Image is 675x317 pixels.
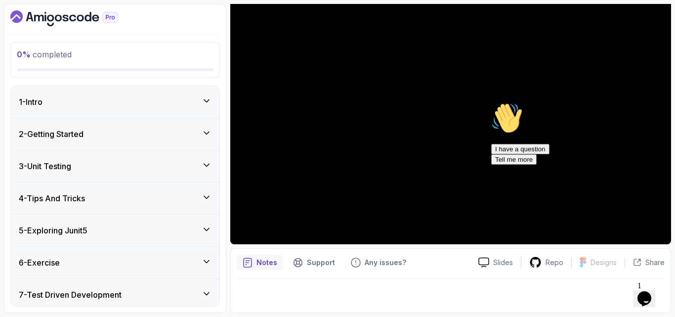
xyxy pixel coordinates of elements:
[11,86,219,118] button: 1-Intro
[4,56,49,66] button: Tell me more
[11,150,219,182] button: 3-Unit Testing
[307,258,335,268] p: Support
[10,10,141,26] a: Dashboard
[345,255,412,271] button: Feedback button
[19,257,60,269] h3: 6 - Exercise
[237,255,283,271] button: notes button
[633,277,665,307] iframe: chat widget
[4,45,62,56] button: I have a question
[17,49,31,59] span: 0 %
[470,257,521,268] a: Slides
[287,255,341,271] button: Support button
[487,98,665,272] iframe: chat widget
[11,182,219,214] button: 4-Tips And Tricks
[19,96,42,108] h3: 1 - Intro
[19,128,84,140] h3: 2 - Getting Started
[11,215,219,246] button: 5-Exploring Junit5
[19,160,71,172] h3: 3 - Unit Testing
[17,49,72,59] span: completed
[256,258,277,268] p: Notes
[4,4,182,66] div: 👋Hi! How can we help?I have a questionTell me more
[11,279,219,311] button: 7-Test Driven Development
[365,258,406,268] p: Any issues?
[19,192,85,204] h3: 4 - Tips And Tricks
[11,247,219,278] button: 6-Exercise
[4,4,36,36] img: :wave:
[19,225,87,236] h3: 5 - Exploring Junit5
[19,289,122,301] h3: 7 - Test Driven Development
[11,118,219,150] button: 2-Getting Started
[4,30,98,37] span: Hi! How can we help?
